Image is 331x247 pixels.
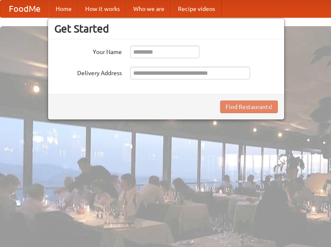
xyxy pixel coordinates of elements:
[126,0,171,17] a: Who we are
[220,100,278,113] button: Find Restaurants!
[54,67,122,77] label: Delivery Address
[49,0,78,17] a: Home
[54,22,278,35] h3: Get Started
[171,0,222,17] a: Recipe videos
[54,46,122,56] label: Your Name
[0,0,49,17] a: FoodMe
[78,0,126,17] a: How it works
